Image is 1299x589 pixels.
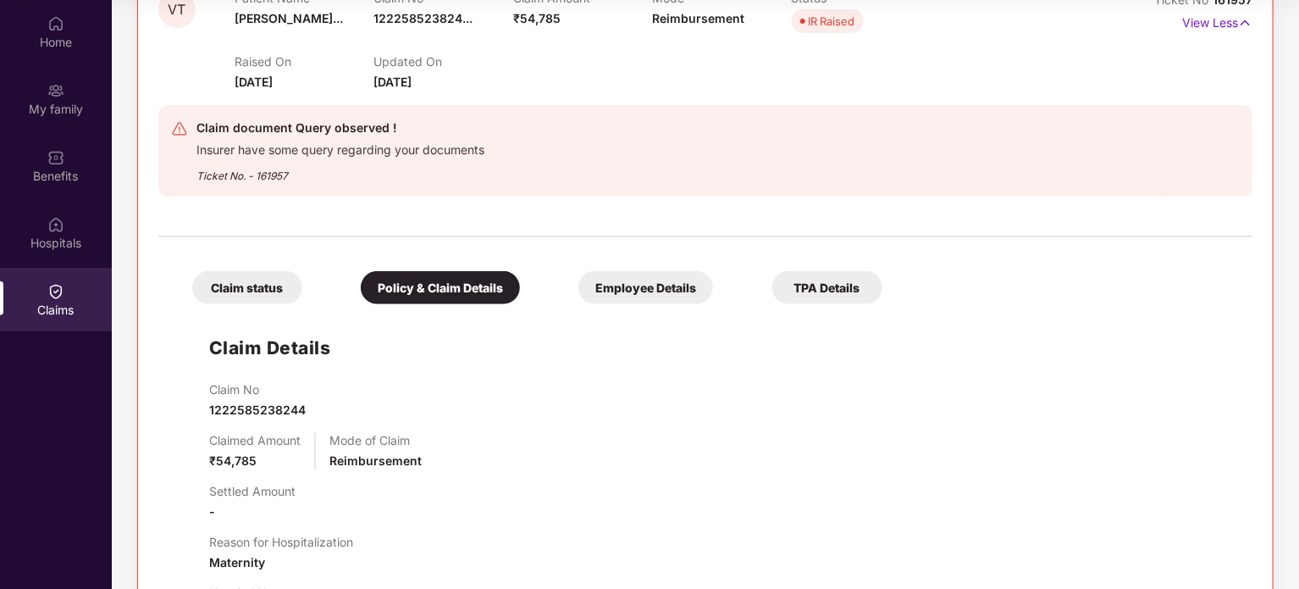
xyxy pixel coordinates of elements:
[373,75,412,89] span: [DATE]
[47,149,64,166] img: svg+xml;base64,PHN2ZyBpZD0iQmVuZWZpdHMiIHhtbG5zPSJodHRwOi8vd3d3LnczLm9yZy8yMDAwL3N2ZyIgd2lkdGg9Ij...
[209,504,215,519] span: -
[47,15,64,32] img: svg+xml;base64,PHN2ZyBpZD0iSG9tZSIgeG1sbnM9Imh0dHA6Ly93d3cudzMub3JnLzIwMDAvc3ZnIiB3aWR0aD0iMjAiIG...
[209,334,331,362] h1: Claim Details
[171,120,188,137] img: svg+xml;base64,PHN2ZyB4bWxucz0iaHR0cDovL3d3dy53My5vcmcvMjAwMC9zdmciIHdpZHRoPSIyNCIgaGVpZ2h0PSIyNC...
[47,216,64,233] img: svg+xml;base64,PHN2ZyBpZD0iSG9zcGl0YWxzIiB4bWxucz0iaHR0cDovL3d3dy53My5vcmcvMjAwMC9zdmciIHdpZHRoPS...
[235,54,373,69] p: Raised On
[209,555,265,570] span: Maternity
[196,158,484,184] div: Ticket No. - 161957
[209,403,306,417] span: 1222585238244
[652,11,744,25] span: Reimbursement
[235,75,273,89] span: [DATE]
[192,271,302,304] div: Claim status
[373,54,512,69] p: Updated On
[361,271,520,304] div: Policy & Claim Details
[47,82,64,99] img: svg+xml;base64,PHN2ZyB3aWR0aD0iMjAiIGhlaWdodD0iMjAiIHZpZXdCb3g9IjAgMCAyMCAyMCIgZmlsbD0ibm9uZSIgeG...
[1182,9,1252,32] p: View Less
[235,11,343,25] span: [PERSON_NAME]...
[772,271,882,304] div: TPA Details
[209,484,296,498] p: Settled Amount
[1238,14,1252,32] img: svg+xml;base64,PHN2ZyB4bWxucz0iaHR0cDovL3d3dy53My5vcmcvMjAwMC9zdmciIHdpZHRoPSIxNyIgaGVpZ2h0PSIxNy...
[209,382,306,397] p: Claim No
[513,11,561,25] span: ₹54,785
[196,138,484,158] div: Insurer have some query regarding your documents
[169,3,186,17] span: VT
[578,271,713,304] div: Employee Details
[809,13,855,30] div: IR Raised
[209,535,353,549] p: Reason for Hospitalization
[209,453,257,468] span: ₹54,785
[329,453,422,468] span: Reimbursement
[373,11,473,25] span: 122258523824...
[196,118,484,138] div: Claim document Query observed !
[209,433,301,447] p: Claimed Amount
[47,283,64,300] img: svg+xml;base64,PHN2ZyBpZD0iQ2xhaW0iIHhtbG5zPSJodHRwOi8vd3d3LnczLm9yZy8yMDAwL3N2ZyIgd2lkdGg9IjIwIi...
[329,433,422,447] p: Mode of Claim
